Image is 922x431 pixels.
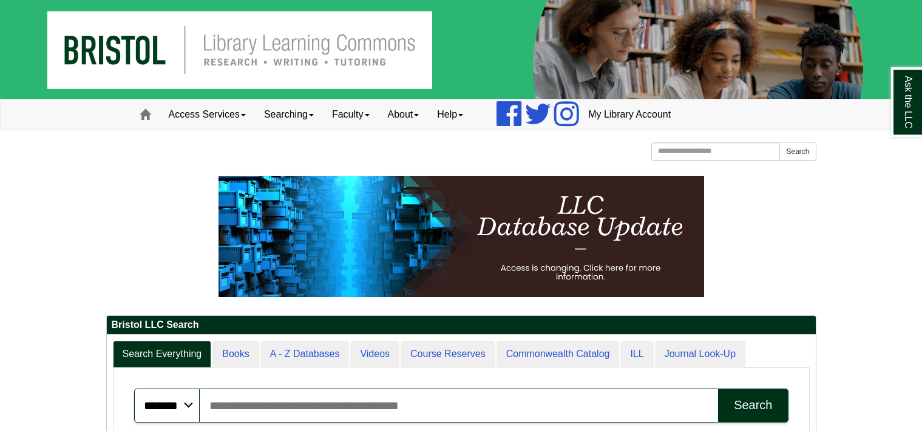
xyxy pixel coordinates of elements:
[497,341,620,368] a: Commonwealth Catalog
[379,99,429,130] a: About
[323,99,379,130] a: Faculty
[255,99,323,130] a: Searching
[113,341,212,368] a: Search Everything
[428,99,472,130] a: Help
[718,389,788,423] button: Search
[260,341,350,368] a: A - Z Databases
[350,341,399,368] a: Videos
[579,99,680,130] a: My Library Account
[212,341,259,368] a: Books
[219,176,704,297] img: HTML tutorial
[160,99,255,130] a: Access Services
[401,341,495,368] a: Course Reserves
[779,142,816,161] button: Search
[620,341,653,368] a: ILL
[655,341,745,368] a: Journal Look-Up
[734,398,772,412] div: Search
[107,316,816,335] h2: Bristol LLC Search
